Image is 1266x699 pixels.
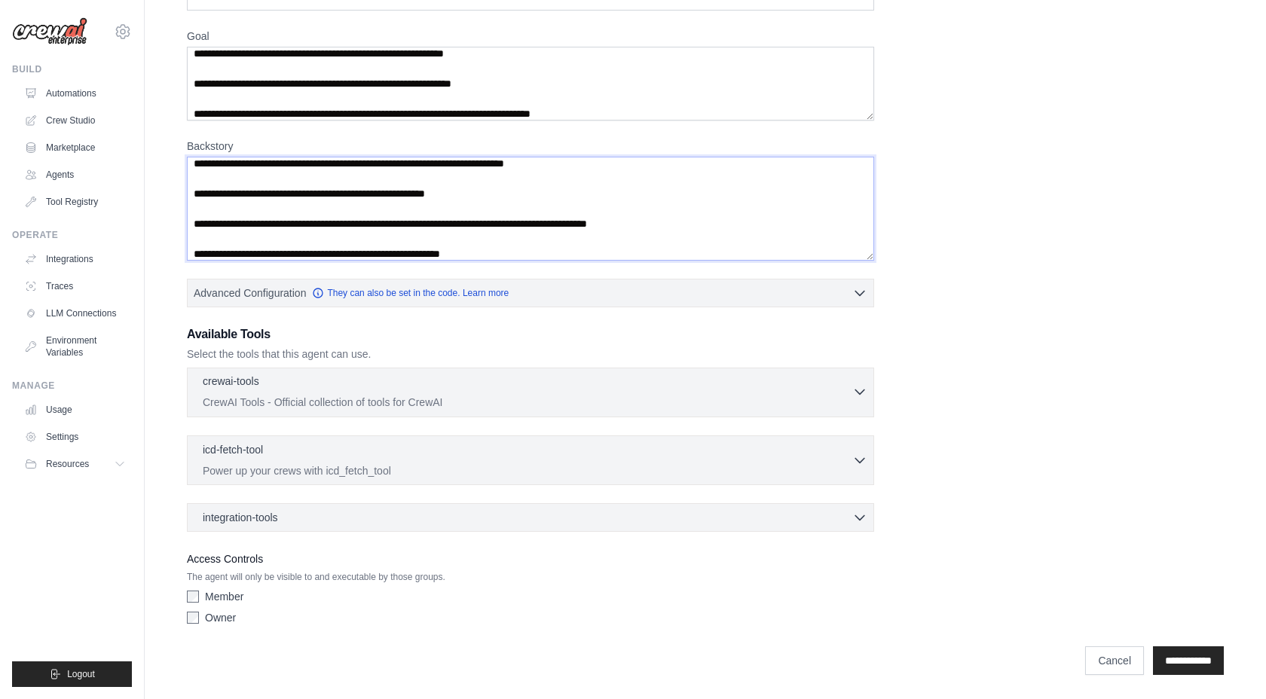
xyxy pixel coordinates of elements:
[12,229,132,241] div: Operate
[187,550,874,568] label: Access Controls
[12,380,132,392] div: Manage
[18,452,132,476] button: Resources
[12,661,132,687] button: Logout
[194,442,867,478] button: icd-fetch-tool Power up your crews with icd_fetch_tool
[18,398,132,422] a: Usage
[205,589,243,604] label: Member
[67,668,95,680] span: Logout
[187,29,874,44] label: Goal
[194,510,867,525] button: integration-tools
[203,463,852,478] p: Power up your crews with icd_fetch_tool
[1085,646,1144,675] a: Cancel
[12,17,87,46] img: Logo
[205,610,236,625] label: Owner
[18,81,132,105] a: Automations
[18,190,132,214] a: Tool Registry
[18,163,132,187] a: Agents
[194,374,867,410] button: crewai-tools CrewAI Tools - Official collection of tools for CrewAI
[194,285,306,301] span: Advanced Configuration
[18,425,132,449] a: Settings
[18,108,132,133] a: Crew Studio
[46,458,89,470] span: Resources
[18,247,132,271] a: Integrations
[187,325,874,343] h3: Available Tools
[18,301,132,325] a: LLM Connections
[203,442,263,457] p: icd-fetch-tool
[18,136,132,160] a: Marketplace
[203,510,278,525] span: integration-tools
[187,139,874,154] label: Backstory
[18,328,132,365] a: Environment Variables
[203,395,852,410] p: CrewAI Tools - Official collection of tools for CrewAI
[203,374,259,389] p: crewai-tools
[312,287,509,299] a: They can also be set in the code. Learn more
[12,63,132,75] div: Build
[187,346,874,362] p: Select the tools that this agent can use.
[187,571,874,583] p: The agent will only be visible to and executable by those groups.
[188,279,873,307] button: Advanced Configuration They can also be set in the code. Learn more
[18,274,132,298] a: Traces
